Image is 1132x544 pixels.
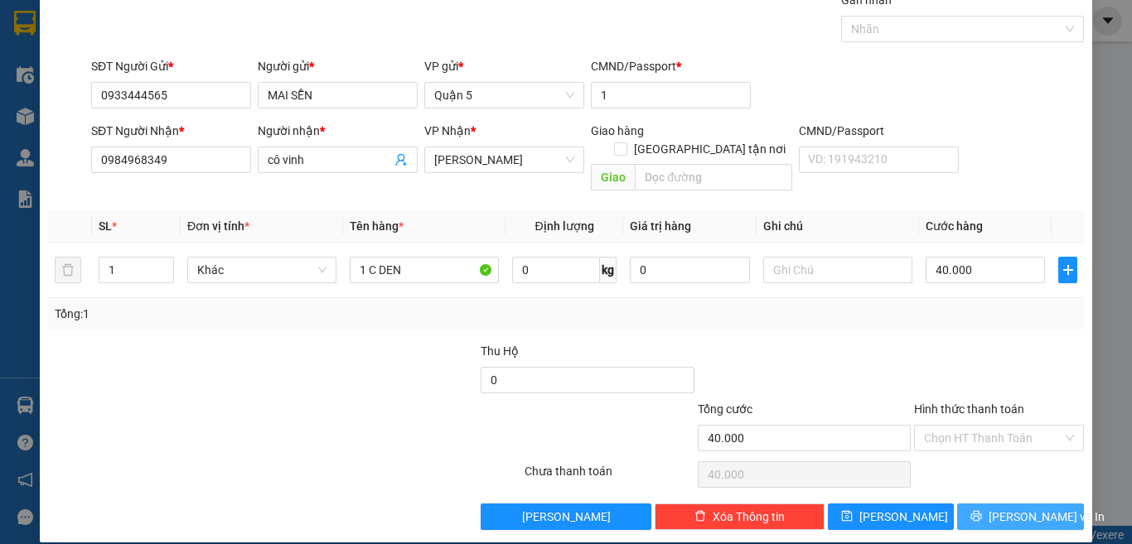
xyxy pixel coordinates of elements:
span: printer [970,510,982,523]
li: (c) 2017 [139,79,228,99]
div: CMND/Passport [799,122,959,140]
div: CMND/Passport [591,57,751,75]
span: save [841,510,853,523]
span: Tổng cước [698,402,752,416]
span: Giao [591,164,635,190]
span: Khác [197,258,327,282]
span: delete [694,510,706,523]
b: Trà Lan Viên [21,107,60,185]
label: Hình thức thanh toán [914,402,1024,416]
span: Giá trị hàng [630,219,691,233]
span: [PERSON_NAME] [522,508,611,526]
button: delete [55,257,81,283]
span: Tên hàng [350,219,404,233]
input: VD: Bàn, Ghế [350,257,499,283]
button: deleteXóa Thông tin [655,503,825,530]
input: 0 [630,257,749,283]
div: SĐT Người Nhận [91,122,251,140]
button: plus [1058,257,1077,283]
span: [PERSON_NAME] và In [989,508,1105,526]
div: Tổng: 1 [55,305,438,323]
span: Định lượng [535,219,593,233]
th: Ghi chú [757,210,919,243]
div: VP gửi [424,57,584,75]
button: [PERSON_NAME] [481,503,651,530]
span: VP Nhận [424,124,471,137]
span: Lê Hồng Phong [434,147,574,172]
b: [DOMAIN_NAME] [139,63,228,76]
span: SL [99,219,112,233]
span: Cước hàng [926,219,983,233]
span: [GEOGRAPHIC_DATA] tận nơi [627,140,792,158]
b: Trà Lan Viên - Gửi khách hàng [102,24,164,188]
div: SĐT Người Gửi [91,57,251,75]
div: Người nhận [258,122,418,140]
span: Đơn vị tính [187,219,249,233]
div: Người gửi [258,57,418,75]
span: Quận 5 [434,83,574,108]
button: printer[PERSON_NAME] và In [957,503,1084,530]
span: user-add [394,153,408,166]
input: Dọc đường [635,164,792,190]
span: plus [1059,263,1076,277]
span: kg [600,257,617,283]
span: Thu Hộ [481,344,519,358]
div: Chưa thanh toán [523,462,696,491]
span: [PERSON_NAME] [859,508,948,526]
span: Xóa Thông tin [713,508,785,526]
span: Giao hàng [591,124,644,137]
input: Ghi Chú [763,257,912,283]
button: save[PERSON_NAME] [828,503,955,530]
img: logo.jpg [180,21,220,60]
